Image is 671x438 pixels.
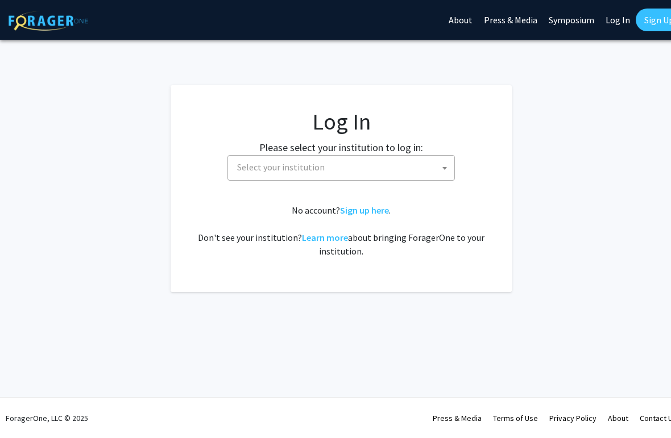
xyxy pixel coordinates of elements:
a: About [608,413,628,423]
span: Select your institution [227,155,455,181]
img: ForagerOne Logo [9,11,88,31]
span: Select your institution [237,161,325,173]
h1: Log In [193,108,489,135]
a: Terms of Use [493,413,538,423]
div: No account? . Don't see your institution? about bringing ForagerOne to your institution. [193,203,489,258]
div: ForagerOne, LLC © 2025 [6,398,88,438]
a: Press & Media [433,413,482,423]
a: Learn more about bringing ForagerOne to your institution [302,232,348,243]
label: Please select your institution to log in: [259,140,423,155]
a: Privacy Policy [549,413,597,423]
span: Select your institution [233,156,454,179]
a: Sign up here [340,205,389,216]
